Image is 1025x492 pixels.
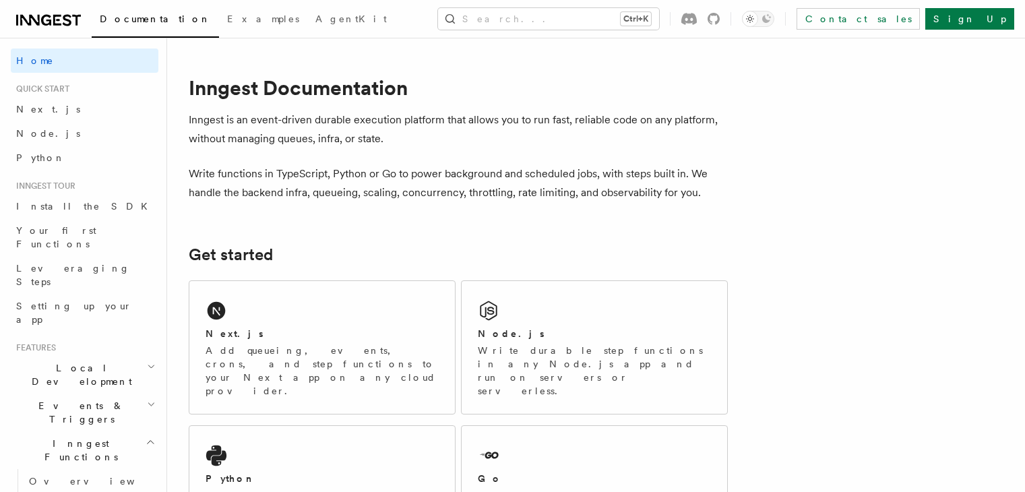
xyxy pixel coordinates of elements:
span: Overview [29,476,168,487]
a: Documentation [92,4,219,38]
a: Next.jsAdd queueing, events, crons, and step functions to your Next app on any cloud provider. [189,280,456,414]
span: Quick start [11,84,69,94]
a: Node.jsWrite durable step functions in any Node.js app and run on servers or serverless. [461,280,728,414]
span: Setting up your app [16,301,132,325]
a: Next.js [11,97,158,121]
span: Examples [227,13,299,24]
p: Add queueing, events, crons, and step functions to your Next app on any cloud provider. [206,344,439,398]
a: Contact sales [797,8,920,30]
h1: Inngest Documentation [189,75,728,100]
span: Your first Functions [16,225,96,249]
span: Next.js [16,104,80,115]
span: Events & Triggers [11,399,147,426]
a: Setting up your app [11,294,158,332]
a: Sign Up [925,8,1014,30]
a: Leveraging Steps [11,256,158,294]
a: Your first Functions [11,218,158,256]
h2: Next.js [206,327,263,340]
button: Events & Triggers [11,394,158,431]
span: Node.js [16,128,80,139]
span: Inngest Functions [11,437,146,464]
span: Python [16,152,65,163]
span: AgentKit [315,13,387,24]
kbd: Ctrl+K [621,12,651,26]
span: Home [16,54,54,67]
p: Inngest is an event-driven durable execution platform that allows you to run fast, reliable code ... [189,111,728,148]
a: Home [11,49,158,73]
span: Install the SDK [16,201,156,212]
h2: Node.js [478,327,545,340]
h2: Python [206,472,255,485]
span: Inngest tour [11,181,75,191]
button: Toggle dark mode [742,11,774,27]
button: Inngest Functions [11,431,158,469]
a: Examples [219,4,307,36]
p: Write functions in TypeScript, Python or Go to power background and scheduled jobs, with steps bu... [189,164,728,202]
button: Search...Ctrl+K [438,8,659,30]
span: Local Development [11,361,147,388]
a: Install the SDK [11,194,158,218]
span: Documentation [100,13,211,24]
p: Write durable step functions in any Node.js app and run on servers or serverless. [478,344,711,398]
button: Local Development [11,356,158,394]
span: Leveraging Steps [16,263,130,287]
a: Python [11,146,158,170]
a: Node.js [11,121,158,146]
a: AgentKit [307,4,395,36]
a: Get started [189,245,273,264]
h2: Go [478,472,502,485]
span: Features [11,342,56,353]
